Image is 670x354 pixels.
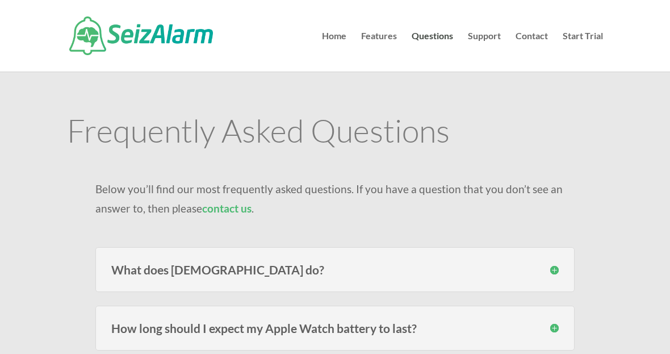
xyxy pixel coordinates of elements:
[516,32,548,72] a: Contact
[202,202,252,215] a: contact us
[111,264,559,276] h3: What does [DEMOGRAPHIC_DATA] do?
[468,32,501,72] a: Support
[563,32,603,72] a: Start Trial
[69,16,213,55] img: SeizAlarm
[95,180,575,218] p: Below you’ll find our most frequently asked questions. If you have a question that you don’t see ...
[111,322,559,334] h3: How long should I expect my Apple Watch battery to last?
[322,32,346,72] a: Home
[67,114,603,152] h1: Frequently Asked Questions
[412,32,453,72] a: Questions
[569,310,658,341] iframe: Help widget launcher
[361,32,397,72] a: Features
